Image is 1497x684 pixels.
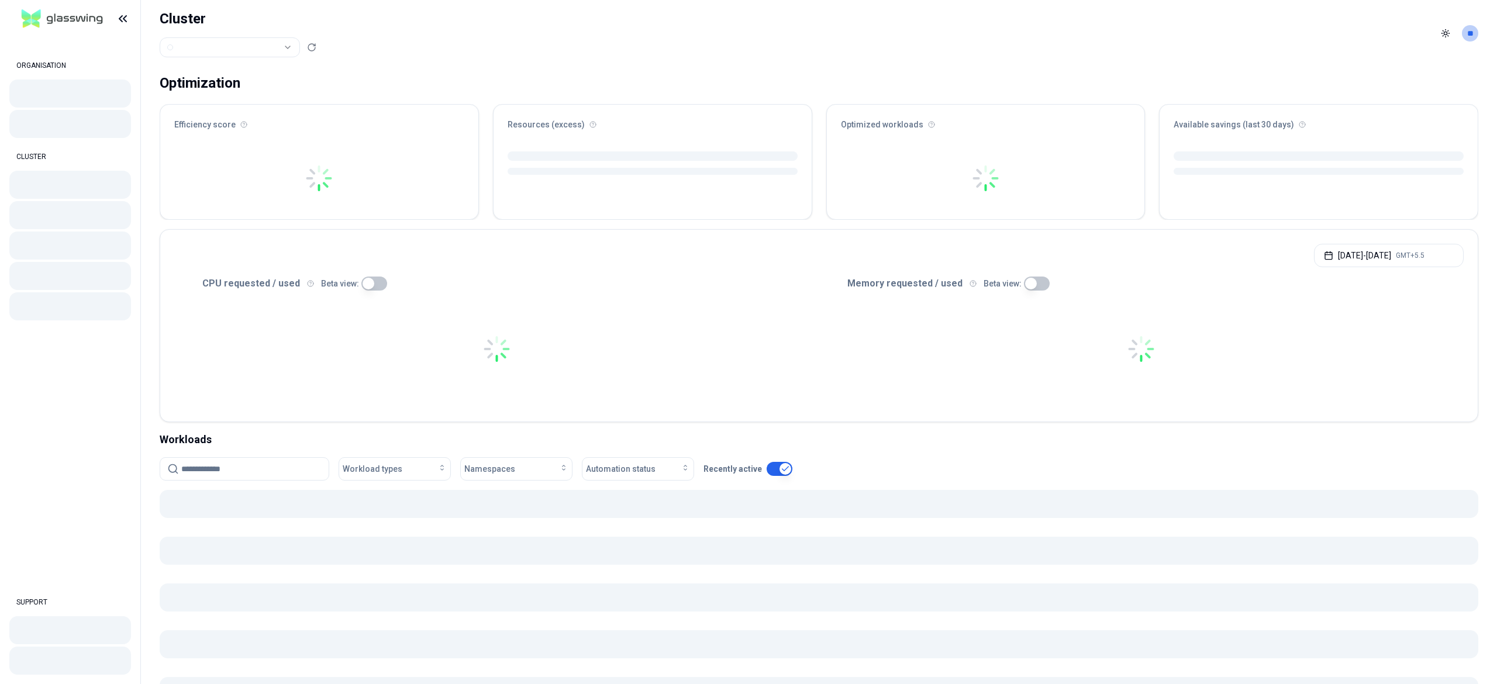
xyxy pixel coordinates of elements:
[494,105,812,137] div: Resources (excess)
[9,590,131,614] div: SUPPORT
[464,463,515,475] span: Namespaces
[160,9,316,28] h1: Cluster
[582,457,694,481] button: Automation status
[9,54,131,77] div: ORGANISATION
[321,278,359,289] p: Beta view:
[160,37,300,57] button: Select a value
[339,457,451,481] button: Workload types
[819,277,1464,291] div: Memory requested / used
[1160,105,1478,137] div: Available savings (last 30 days)
[827,105,1145,137] div: Optimized workloads
[1314,244,1464,267] button: [DATE]-[DATE]GMT+5.5
[1396,251,1424,260] span: GMT+5.5
[703,463,762,475] p: Recently active
[17,5,108,33] img: GlassWing
[343,463,402,475] span: Workload types
[460,457,572,481] button: Namespaces
[984,278,1022,289] p: Beta view:
[160,431,1478,448] div: Workloads
[174,277,819,291] div: CPU requested / used
[160,105,478,137] div: Efficiency score
[160,71,240,95] div: Optimization
[586,463,656,475] span: Automation status
[9,145,131,168] div: CLUSTER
